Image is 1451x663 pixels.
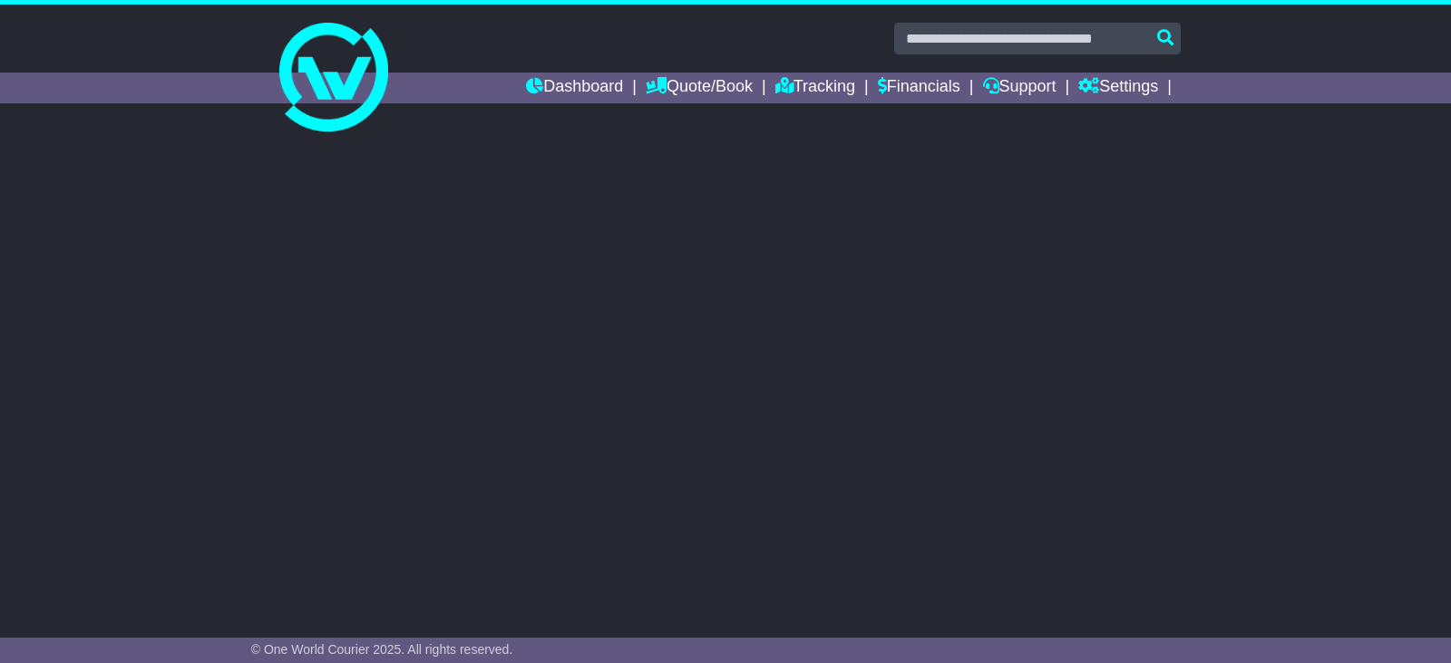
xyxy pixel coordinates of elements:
[646,73,753,103] a: Quote/Book
[526,73,623,103] a: Dashboard
[775,73,855,103] a: Tracking
[983,73,1057,103] a: Support
[878,73,960,103] a: Financials
[1078,73,1158,103] a: Settings
[251,642,513,657] span: © One World Courier 2025. All rights reserved.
